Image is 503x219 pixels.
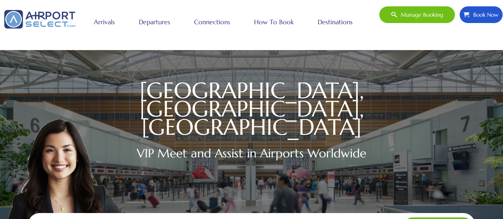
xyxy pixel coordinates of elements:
h2: VIP Meet and Assist in Airports Worldwide [28,144,475,162]
a: Arrivals [92,12,117,32]
span: Manage booking [397,6,443,23]
a: Destinations [316,12,355,32]
span: Book Now [469,6,499,23]
a: Manage booking [379,6,455,23]
h1: [GEOGRAPHIC_DATA], [GEOGRAPHIC_DATA], [GEOGRAPHIC_DATA] [28,81,475,136]
a: Connections [192,12,232,32]
a: How to book [252,12,296,32]
a: Departures [137,12,172,32]
a: Book Now [459,6,503,23]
